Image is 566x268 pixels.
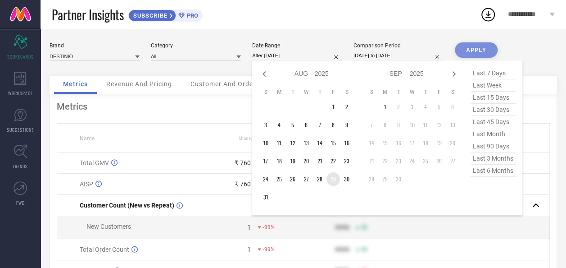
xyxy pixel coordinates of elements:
td: Wed Aug 06 2025 [299,118,313,132]
span: last week [471,79,516,92]
td: Mon Sep 08 2025 [378,118,392,132]
td: Sun Aug 17 2025 [259,154,272,168]
td: Fri Aug 01 2025 [326,100,340,114]
th: Sunday [259,88,272,96]
td: Tue Aug 12 2025 [286,136,299,150]
td: Sat Aug 09 2025 [340,118,353,132]
td: Tue Aug 26 2025 [286,172,299,186]
td: Tue Sep 30 2025 [392,172,405,186]
span: Total Order Count [80,246,129,253]
td: Sat Sep 13 2025 [446,118,459,132]
span: -99% [263,224,275,231]
td: Mon Aug 04 2025 [272,118,286,132]
td: Tue Aug 19 2025 [286,154,299,168]
span: -99% [263,246,275,253]
span: Name [80,135,95,142]
th: Saturday [340,88,353,96]
div: Open download list [480,6,496,23]
span: Customer Count (New vs Repeat) [80,202,174,209]
td: Sun Sep 07 2025 [365,118,378,132]
span: SCORECARDS [7,53,34,60]
td: Sat Aug 23 2025 [340,154,353,168]
div: Date Range [252,42,342,49]
th: Monday [378,88,392,96]
span: last 7 days [471,67,516,79]
td: Wed Sep 17 2025 [405,136,419,150]
td: Fri Aug 15 2025 [326,136,340,150]
div: Next month [448,69,459,79]
td: Wed Sep 10 2025 [405,118,419,132]
th: Thursday [313,88,326,96]
th: Saturday [446,88,459,96]
input: Select date range [252,51,342,60]
span: New Customers [86,223,131,230]
th: Wednesday [405,88,419,96]
span: FWD [16,199,25,206]
td: Fri Sep 05 2025 [432,100,446,114]
span: last 3 months [471,152,516,165]
td: Tue Aug 05 2025 [286,118,299,132]
div: 1 [247,224,251,231]
td: Sat Sep 20 2025 [446,136,459,150]
div: Category [151,42,241,49]
td: Sun Aug 24 2025 [259,172,272,186]
th: Tuesday [392,88,405,96]
td: Sat Sep 06 2025 [446,100,459,114]
div: Previous month [259,69,270,79]
td: Thu Sep 04 2025 [419,100,432,114]
td: Thu Sep 18 2025 [419,136,432,150]
td: Tue Sep 16 2025 [392,136,405,150]
th: Friday [326,88,340,96]
span: Partner Insights [52,5,124,24]
td: Mon Sep 22 2025 [378,154,392,168]
td: Mon Sep 01 2025 [378,100,392,114]
td: Fri Sep 12 2025 [432,118,446,132]
th: Wednesday [299,88,313,96]
div: Brand [50,42,140,49]
td: Sun Aug 10 2025 [259,136,272,150]
th: Thursday [419,88,432,96]
span: Brand Value [239,135,269,141]
td: Thu Aug 07 2025 [313,118,326,132]
th: Friday [432,88,446,96]
span: SUBSCRIBE [129,12,170,19]
td: Mon Sep 15 2025 [378,136,392,150]
td: Tue Sep 02 2025 [392,100,405,114]
span: last 15 days [471,92,516,104]
td: Fri Sep 19 2025 [432,136,446,150]
td: Fri Sep 26 2025 [432,154,446,168]
span: Total GMV [80,159,109,166]
span: 50 [361,246,367,253]
input: Select comparison period [353,51,444,60]
td: Mon Aug 18 2025 [272,154,286,168]
td: Wed Aug 20 2025 [299,154,313,168]
td: Thu Sep 11 2025 [419,118,432,132]
span: 50 [361,224,367,231]
div: Comparison Period [353,42,444,49]
th: Tuesday [286,88,299,96]
td: Sat Aug 02 2025 [340,100,353,114]
td: Wed Sep 24 2025 [405,154,419,168]
span: last month [471,128,516,140]
span: last 30 days [471,104,516,116]
div: 1 [247,246,251,253]
td: Sun Sep 14 2025 [365,136,378,150]
span: Metrics [63,80,88,88]
span: Revenue And Pricing [106,80,172,88]
td: Fri Aug 08 2025 [326,118,340,132]
td: Sun Sep 28 2025 [365,172,378,186]
td: Sat Sep 27 2025 [446,154,459,168]
td: Fri Aug 22 2025 [326,154,340,168]
th: Sunday [365,88,378,96]
td: Thu Aug 21 2025 [313,154,326,168]
td: Thu Aug 28 2025 [313,172,326,186]
td: Sat Aug 16 2025 [340,136,353,150]
span: WORKSPACE [8,90,33,97]
span: last 45 days [471,116,516,128]
td: Mon Aug 11 2025 [272,136,286,150]
div: Metrics [57,101,550,112]
span: last 90 days [471,140,516,152]
td: Mon Sep 29 2025 [378,172,392,186]
td: Sat Aug 30 2025 [340,172,353,186]
div: 9999 [335,246,349,253]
